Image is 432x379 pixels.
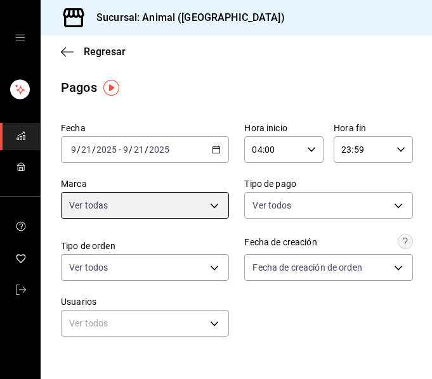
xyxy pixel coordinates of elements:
[103,80,119,96] img: Tooltip marker
[334,124,413,132] label: Hora fin
[70,145,77,155] input: --
[92,145,96,155] span: /
[61,124,229,132] label: Fecha
[252,199,291,212] span: Ver todos
[133,145,145,155] input: --
[252,261,362,274] span: Fecha de creación de orden
[61,78,97,97] div: Pagos
[84,46,126,58] span: Regresar
[69,261,108,274] span: Ver todos
[119,145,121,155] span: -
[61,179,229,188] label: Marca
[96,145,117,155] input: ----
[122,145,129,155] input: --
[145,145,148,155] span: /
[148,145,170,155] input: ----
[129,145,133,155] span: /
[61,46,126,58] button: Regresar
[61,310,229,337] div: Ver todos
[61,241,229,250] label: Tipo de orden
[244,236,317,249] div: Fecha de creación
[244,179,412,188] label: Tipo de pago
[61,297,229,306] label: Usuarios
[86,10,285,25] h3: Sucursal: Animal ([GEOGRAPHIC_DATA])
[69,199,108,212] span: Ver todas
[81,145,92,155] input: --
[244,124,324,132] label: Hora inicio
[15,33,25,43] button: open drawer
[77,145,81,155] span: /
